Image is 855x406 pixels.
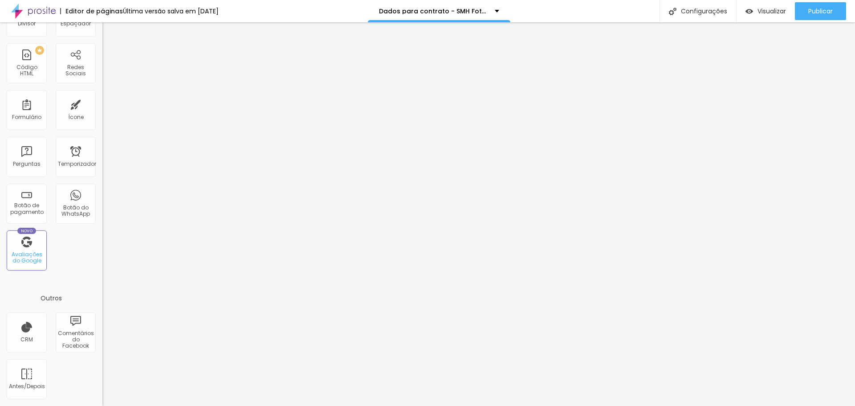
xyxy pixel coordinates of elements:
[795,2,846,20] button: Publicar
[20,336,33,343] font: CRM
[669,8,676,15] img: Ícone
[681,7,727,16] font: Configurações
[102,22,855,406] iframe: Editor
[41,294,62,303] font: Outros
[13,160,41,168] font: Perguntas
[61,20,91,27] font: Espaçador
[68,113,84,121] font: Ícone
[21,228,33,234] font: Novo
[379,7,506,16] font: Dados para contrato - SMH Fotografia
[9,382,45,390] font: Antes/Depois
[757,7,786,16] font: Visualizar
[12,113,41,121] font: Formulário
[123,7,219,16] font: Última versão salva em [DATE]
[65,7,123,16] font: Editor de páginas
[58,329,94,350] font: Comentários do Facebook
[10,201,44,215] font: Botão de pagamento
[12,250,42,264] font: Avaliações do Google
[65,63,86,77] font: Redes Sociais
[18,20,36,27] font: Divisor
[808,7,833,16] font: Publicar
[58,160,96,168] font: Temporizador
[745,8,753,15] img: view-1.svg
[16,63,37,77] font: Código HTML
[61,204,90,217] font: Botão do WhatsApp
[737,2,795,20] button: Visualizar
